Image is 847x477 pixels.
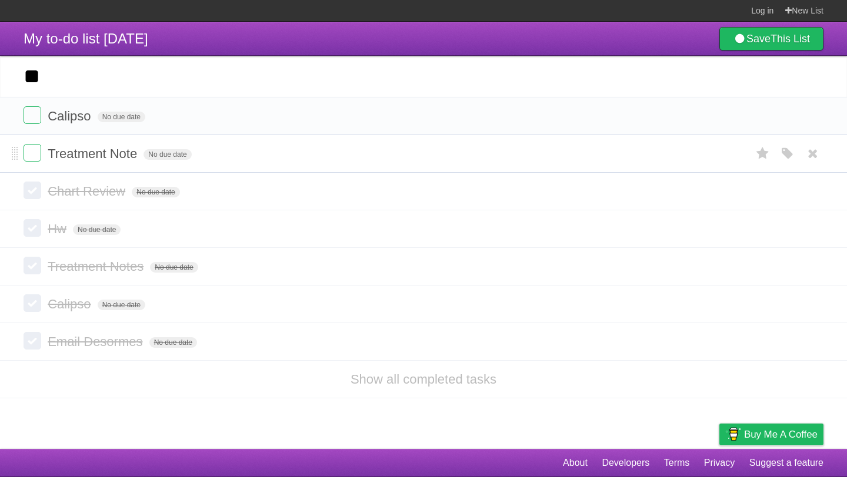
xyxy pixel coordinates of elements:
span: Treatment Notes [48,259,146,274]
span: No due date [132,187,179,197]
label: Done [24,332,41,350]
label: Done [24,144,41,162]
span: No due date [149,337,197,348]
span: No due date [98,300,145,310]
span: No due date [150,262,198,273]
label: Done [24,257,41,274]
label: Done [24,106,41,124]
a: Buy me a coffee [719,424,823,445]
a: Developers [602,452,649,474]
span: Calipso [48,297,94,311]
span: My to-do list [DATE] [24,31,148,46]
span: No due date [144,149,191,160]
a: Suggest a feature [749,452,823,474]
span: Hw [48,221,69,236]
span: Chart Review [48,184,128,199]
span: Calipso [48,109,94,123]
label: Done [24,219,41,237]
a: Terms [664,452,690,474]
img: Buy me a coffee [725,424,741,444]
a: Show all completed tasks [351,372,496,387]
span: No due date [98,112,145,122]
label: Star task [752,144,774,163]
span: Email Desormes [48,334,145,349]
span: Buy me a coffee [744,424,818,445]
label: Done [24,294,41,312]
a: Privacy [704,452,735,474]
a: SaveThis List [719,27,823,51]
b: This List [771,33,810,45]
span: No due date [73,224,121,235]
label: Done [24,182,41,199]
a: About [563,452,588,474]
span: Treatment Note [48,146,140,161]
